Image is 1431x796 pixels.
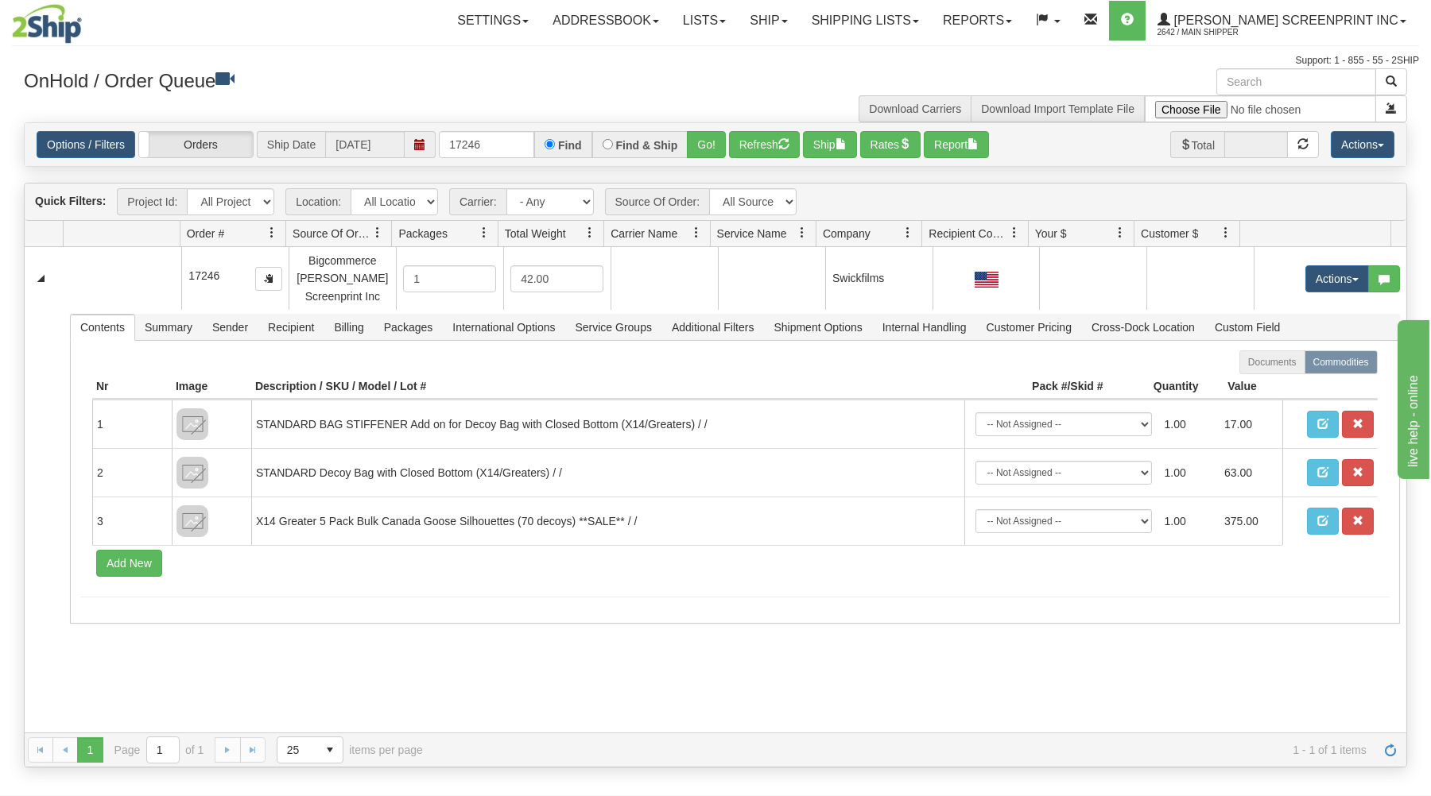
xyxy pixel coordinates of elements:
[541,1,671,41] a: Addressbook
[176,408,208,440] img: 8DAB37Fk3hKpn3AAAAAElFTkSuQmCC
[293,226,372,242] span: Source Of Order
[565,315,661,340] span: Service Groups
[611,226,677,242] span: Carrier Name
[1239,350,1305,374] label: Documents
[251,497,964,545] td: X14 Greater 5 Pack Bulk Canada Goose Silhouettes (70 decoys) **SALE** / /
[445,1,541,41] a: Settings
[1375,68,1407,95] button: Search
[92,400,172,448] td: 1
[77,737,103,763] span: Page 1
[449,188,506,215] span: Carrier:
[764,315,871,340] span: Shipment Options
[1107,219,1134,246] a: Your $ filter column settings
[1158,406,1219,442] td: 1.00
[803,131,857,158] button: Ship
[258,219,285,246] a: Order # filter column settings
[1035,226,1067,242] span: Your $
[12,54,1419,68] div: Support: 1 - 855 - 55 - 2SHIP
[1218,503,1278,539] td: 375.00
[1170,131,1225,158] span: Total
[374,315,442,340] span: Packages
[92,374,172,400] th: Nr
[671,1,738,41] a: Lists
[172,374,251,400] th: Image
[975,272,999,288] img: US
[25,184,1406,221] div: grid toolbar
[364,219,391,246] a: Source Of Order filter column settings
[977,315,1081,340] span: Customer Pricing
[662,315,764,340] span: Additional Filters
[471,219,498,246] a: Packages filter column settings
[1305,265,1369,292] button: Actions
[789,219,816,246] a: Service Name filter column settings
[92,497,172,545] td: 3
[257,131,325,158] span: Ship Date
[296,252,389,305] div: Bigcommerce [PERSON_NAME] Screenprint Inc
[135,315,202,340] span: Summary
[1378,737,1403,763] a: Refresh
[251,448,964,497] td: STANDARD Decoy Bag with Closed Bottom (X14/Greaters) / /
[1203,374,1282,400] th: Value
[687,131,726,158] button: Go!
[924,131,989,158] button: Report
[1107,374,1203,400] th: Quantity
[187,226,224,242] span: Order #
[860,131,921,158] button: Rates
[258,315,324,340] span: Recipient
[738,1,799,41] a: Ship
[964,374,1107,400] th: Pack #/Skid #
[1218,406,1278,442] td: 17.00
[251,400,964,448] td: STANDARD BAG STIFFENER Add on for Decoy Bag with Closed Bottom (X14/Greaters) / /
[1158,454,1219,491] td: 1.00
[285,188,351,215] span: Location:
[176,505,208,537] img: 8DAB37Fk3hKpn3AAAAAElFTkSuQmCC
[203,315,258,340] span: Sender
[277,736,423,763] span: items per page
[1216,68,1376,95] input: Search
[1082,315,1204,340] span: Cross-Dock Location
[24,68,704,91] h3: OnHold / Order Queue
[873,315,976,340] span: Internal Handling
[114,736,204,763] span: Page of 1
[616,140,678,151] label: Find & Ship
[176,457,208,489] img: 8DAB37Fk3hKpn3AAAAAElFTkSuQmCC
[398,226,447,242] span: Packages
[92,448,172,497] td: 2
[825,247,933,309] td: Swickfilms
[1394,317,1429,479] iframe: chat widget
[505,226,566,242] span: Total Weight
[1001,219,1028,246] a: Recipient Country filter column settings
[869,102,961,115] a: Download Carriers
[1146,1,1418,41] a: [PERSON_NAME] Screenprint Inc 2642 / Main Shipper
[12,4,82,44] img: logo2642.jpg
[1305,350,1378,374] label: Commodities
[800,1,931,41] a: Shipping lists
[147,737,179,763] input: Page 1
[37,131,135,158] a: Options / Filters
[139,132,253,157] label: Orders
[605,188,710,215] span: Source Of Order:
[931,1,1024,41] a: Reports
[1158,503,1219,539] td: 1.00
[1331,131,1394,158] button: Actions
[445,744,1367,756] span: 1 - 1 of 1 items
[1212,219,1239,246] a: Customer $ filter column settings
[717,226,787,242] span: Service Name
[981,102,1134,115] a: Download Import Template File
[277,736,343,763] span: Page sizes drop down
[71,315,134,340] span: Contents
[439,131,534,158] input: Order #
[1141,226,1198,242] span: Customer $
[35,193,106,209] label: Quick Filters:
[823,226,871,242] span: Company
[1170,14,1398,27] span: [PERSON_NAME] Screenprint Inc
[255,267,282,291] button: Copy to clipboard
[894,219,921,246] a: Company filter column settings
[1145,95,1376,122] input: Import
[576,219,603,246] a: Total Weight filter column settings
[317,737,343,763] span: select
[1158,25,1277,41] span: 2642 / Main Shipper
[12,10,147,29] div: live help - online
[287,742,308,758] span: 25
[1205,315,1289,340] span: Custom Field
